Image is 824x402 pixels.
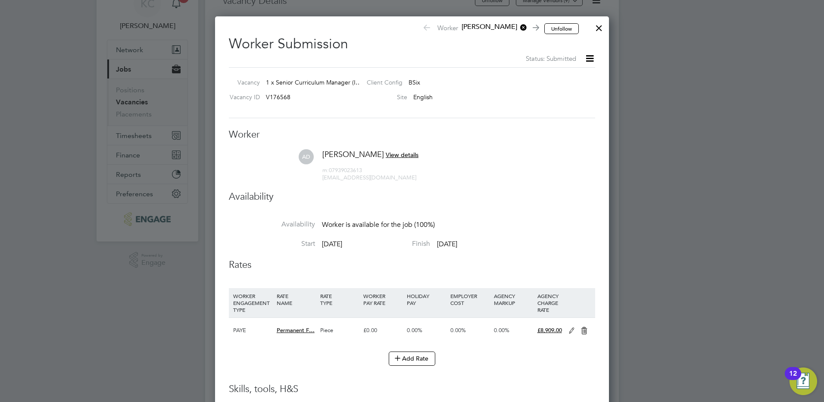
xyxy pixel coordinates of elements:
div: 12 [789,374,797,385]
label: Start [229,239,315,248]
label: Availability [229,220,315,229]
h2: Worker Submission [229,28,595,64]
span: View details [386,151,418,159]
span: 07939023613 [322,166,362,174]
div: £0.00 [361,318,405,343]
span: Permanent F… [277,327,315,334]
div: WORKER ENGAGEMENT TYPE [231,288,275,317]
span: V176568 [266,93,290,101]
span: 1 x Senior Curriculum Manager (I… [266,79,362,86]
div: PAYE [231,318,275,343]
div: WORKER PAY RATE [361,288,405,311]
div: EMPLOYER COST [448,288,492,311]
span: £8,909.00 [537,327,562,334]
button: Unfollow [544,23,579,35]
label: Vacancy ID [225,93,260,101]
span: m: [322,166,329,174]
label: Site [360,93,407,101]
span: Status: Submitted [526,54,576,63]
span: Worker is available for the job (100%) [322,220,435,229]
button: Open Resource Center, 12 new notifications [790,367,817,395]
h3: Skills, tools, H&S [229,383,595,396]
span: 0.00% [407,327,422,334]
h3: Rates [229,259,595,271]
div: HOLIDAY PAY [405,288,448,311]
div: AGENCY MARKUP [492,288,535,311]
label: Client Config [360,79,403,86]
span: AD [299,149,314,164]
button: Add Rate [389,352,435,365]
span: [DATE] [437,240,457,248]
label: Finish [344,239,430,248]
label: Vacancy [225,79,260,86]
span: 0.00% [450,327,466,334]
span: [DATE] [322,240,342,248]
span: [EMAIL_ADDRESS][DOMAIN_NAME] [322,174,416,181]
span: Worker [422,22,538,35]
div: AGENCY CHARGE RATE [535,288,564,317]
span: [PERSON_NAME] [458,22,527,32]
div: Piece [318,318,362,343]
span: English [413,93,433,101]
span: 0.00% [494,327,509,334]
span: BSix [409,79,420,86]
span: [PERSON_NAME] [322,149,384,159]
div: RATE NAME [275,288,318,311]
div: RATE TYPE [318,288,362,311]
h3: Worker [229,129,595,141]
h3: Availability [229,191,595,203]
